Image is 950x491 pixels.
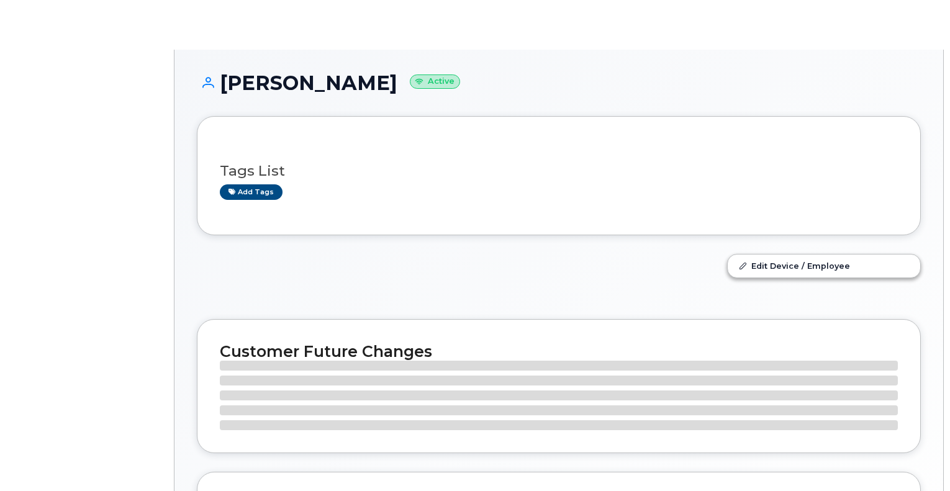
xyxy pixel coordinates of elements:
[410,74,460,89] small: Active
[197,72,921,94] h1: [PERSON_NAME]
[220,342,898,361] h2: Customer Future Changes
[728,255,920,277] a: Edit Device / Employee
[220,184,283,200] a: Add tags
[220,163,898,179] h3: Tags List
